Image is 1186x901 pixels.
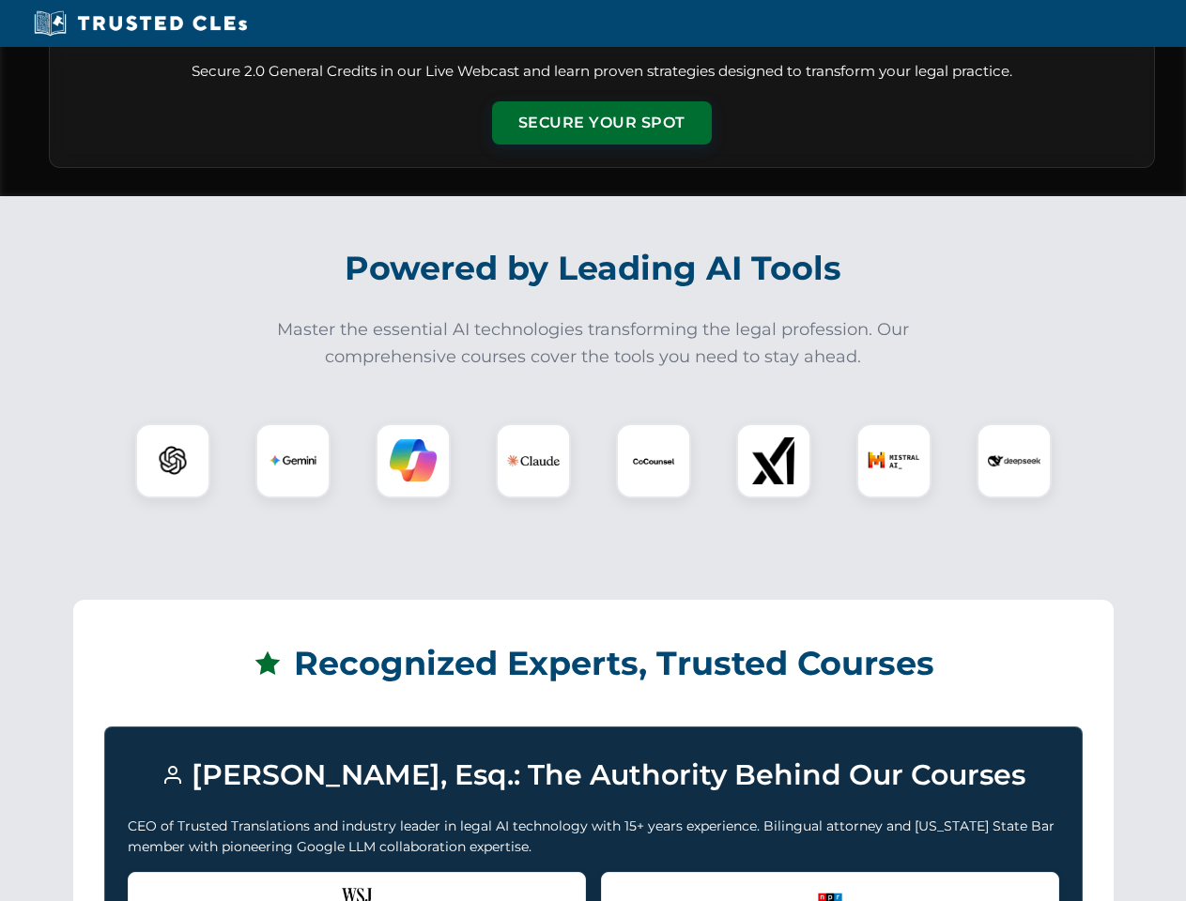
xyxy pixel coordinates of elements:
img: Gemini Logo [270,437,316,484]
div: ChatGPT [135,423,210,498]
p: CEO of Trusted Translations and industry leader in legal AI technology with 15+ years experience.... [128,816,1059,858]
div: Claude [496,423,571,498]
img: Mistral AI Logo [868,435,920,487]
img: Copilot Logo [390,437,437,484]
div: Copilot [376,423,451,498]
img: Trusted CLEs [28,9,253,38]
h2: Recognized Experts, Trusted Courses [104,631,1083,696]
img: ChatGPT Logo [146,434,200,488]
img: Claude Logo [507,435,560,487]
div: CoCounsel [616,423,691,498]
img: DeepSeek Logo [988,435,1040,487]
h3: [PERSON_NAME], Esq.: The Authority Behind Our Courses [128,750,1059,801]
h2: Powered by Leading AI Tools [73,236,1114,301]
div: DeepSeek [977,423,1052,498]
p: Master the essential AI technologies transforming the legal profession. Our comprehensive courses... [265,316,922,371]
img: CoCounsel Logo [630,437,677,484]
div: Gemini [255,423,331,498]
img: xAI Logo [750,437,797,484]
p: Secure 2.0 General Credits in our Live Webcast and learn proven strategies designed to transform ... [72,61,1132,83]
div: Mistral AI [856,423,932,498]
button: Secure Your Spot [492,101,712,145]
div: xAI [736,423,811,498]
